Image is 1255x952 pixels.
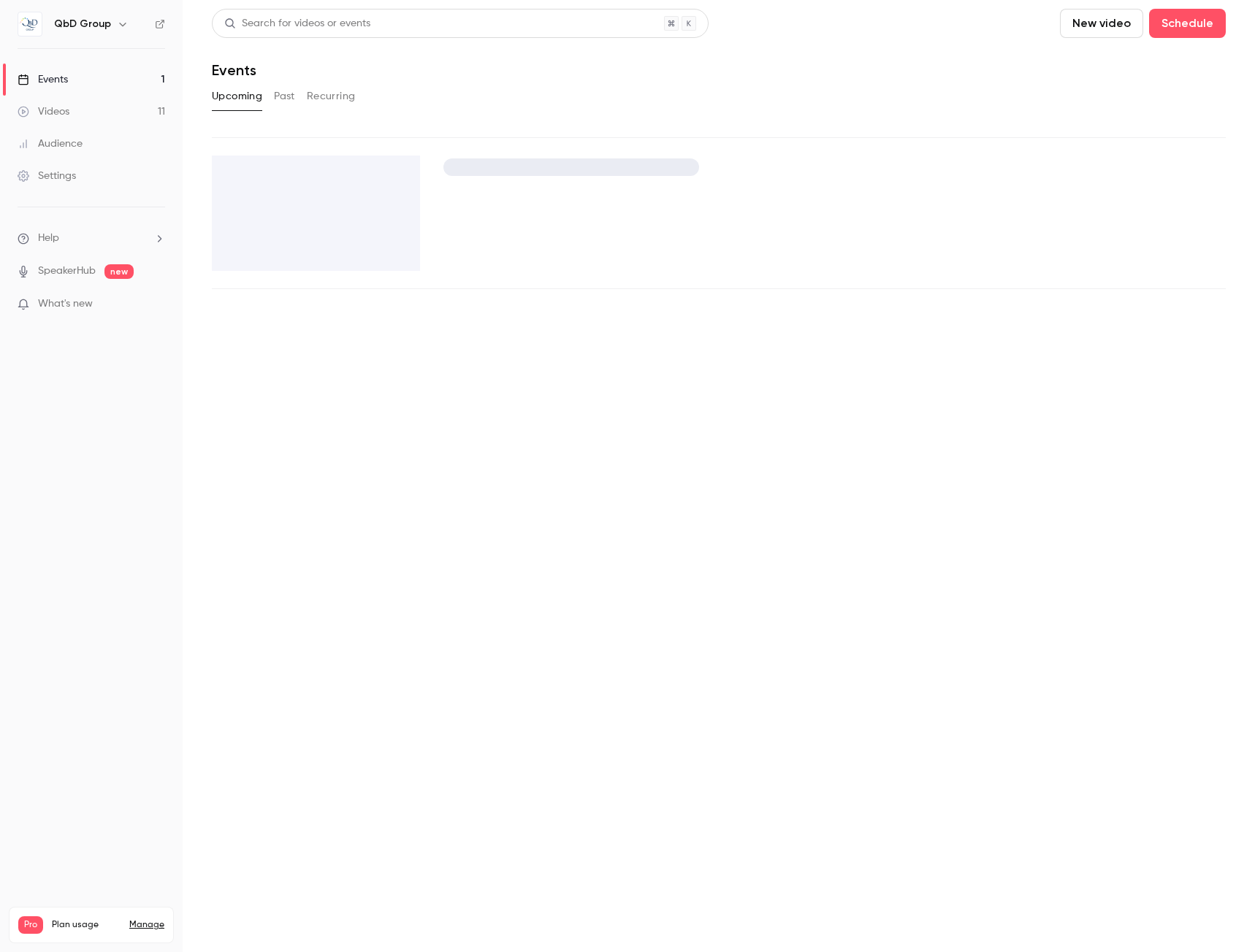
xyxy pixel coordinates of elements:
li: help-dropdown-opener [18,231,165,246]
div: Search for videos or events [224,16,370,31]
button: New video [1060,9,1143,38]
span: Help [38,231,59,246]
span: Pro [18,916,43,934]
img: QbD Group [18,12,42,36]
span: Plan usage [52,919,121,931]
span: What's new [38,296,93,312]
div: Settings [18,169,76,183]
div: Events [18,72,68,87]
a: Manage [129,919,164,931]
div: Videos [18,104,69,119]
a: SpeakerHub [38,264,96,279]
div: Audience [18,137,83,151]
button: Upcoming [212,85,262,108]
h1: Events [212,61,256,79]
button: Schedule [1149,9,1226,38]
button: Recurring [307,85,356,108]
button: Past [274,85,295,108]
h6: QbD Group [54,17,111,31]
span: new [104,264,134,279]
